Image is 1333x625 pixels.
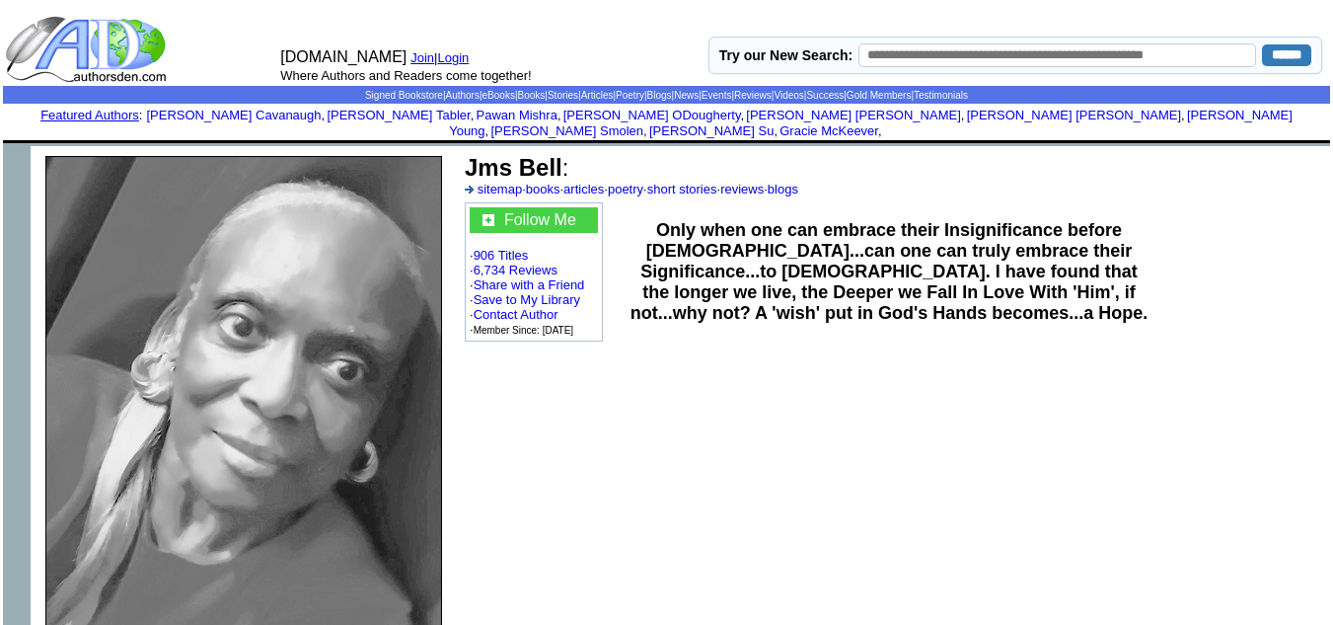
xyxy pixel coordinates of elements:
[774,90,803,101] a: Videos
[581,90,614,101] a: Articles
[806,90,844,101] a: Success
[778,126,779,137] font: i
[649,123,774,138] a: [PERSON_NAME] Su
[779,123,878,138] a: Gracie McKeever
[768,182,798,196] a: blogs
[3,146,31,174] img: shim.gif
[882,126,884,137] font: i
[465,182,798,196] font: · · · · · ·
[563,182,604,196] a: articles
[474,325,574,336] font: Member Since: [DATE]
[744,111,746,121] font: i
[465,154,568,181] font: :
[280,48,407,65] font: [DOMAIN_NAME]
[608,182,643,196] a: poetry
[474,248,529,263] a: 906 Titles
[914,90,968,101] a: Testimonials
[410,50,434,65] a: Join
[665,140,668,143] img: shim.gif
[561,111,563,121] font: i
[40,108,139,122] a: Featured Authors
[327,108,470,122] a: [PERSON_NAME] Tabler
[720,182,764,196] a: reviews
[630,220,1148,323] b: Only when one can embrace their Insignificance before [DEMOGRAPHIC_DATA]...can one can truly embr...
[478,182,523,196] a: sitemap
[434,50,476,65] font: |
[474,111,476,121] font: i
[488,126,490,137] font: i
[449,108,1293,138] a: [PERSON_NAME] Young
[647,90,672,101] a: Blogs
[280,68,531,83] font: Where Authors and Readers come together!
[474,307,558,322] a: Contact Author
[563,108,741,122] a: [PERSON_NAME] ODougherty
[325,111,327,121] font: i
[365,90,443,101] a: Signed Bookstore
[746,108,960,122] a: [PERSON_NAME] [PERSON_NAME]
[967,108,1181,122] a: [PERSON_NAME] [PERSON_NAME]
[445,90,479,101] a: Authors
[5,15,171,84] img: logo_ad.gif
[465,186,474,194] img: a_336699.gif
[647,182,717,196] a: short stories
[438,50,470,65] a: Login
[616,90,644,101] a: Poetry
[146,108,321,122] a: [PERSON_NAME] Cavanaugh
[964,111,966,121] font: i
[482,90,515,101] a: eBooks
[734,90,772,101] a: Reviews
[474,277,585,292] a: Share with a Friend
[504,211,576,228] a: Follow Me
[702,90,732,101] a: Events
[482,214,494,226] img: gc.jpg
[146,108,1292,138] font: , , , , , , , , , ,
[470,207,598,337] font: · · · · · ·
[518,90,546,101] a: Books
[719,47,852,63] label: Try our New Search:
[40,108,142,122] font: :
[474,263,557,277] a: 6,734 Reviews
[465,154,562,181] b: Jms Bell
[647,126,649,137] font: i
[548,90,578,101] a: Stories
[490,123,643,138] a: [PERSON_NAME] Smolen
[477,108,557,122] a: Pawan Mishra
[474,292,580,307] a: Save to My Library
[847,90,912,101] a: Gold Members
[665,143,668,146] img: shim.gif
[674,90,699,101] a: News
[365,90,968,101] span: | | | | | | | | | | | | | |
[526,182,560,196] a: books
[1185,111,1187,121] font: i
